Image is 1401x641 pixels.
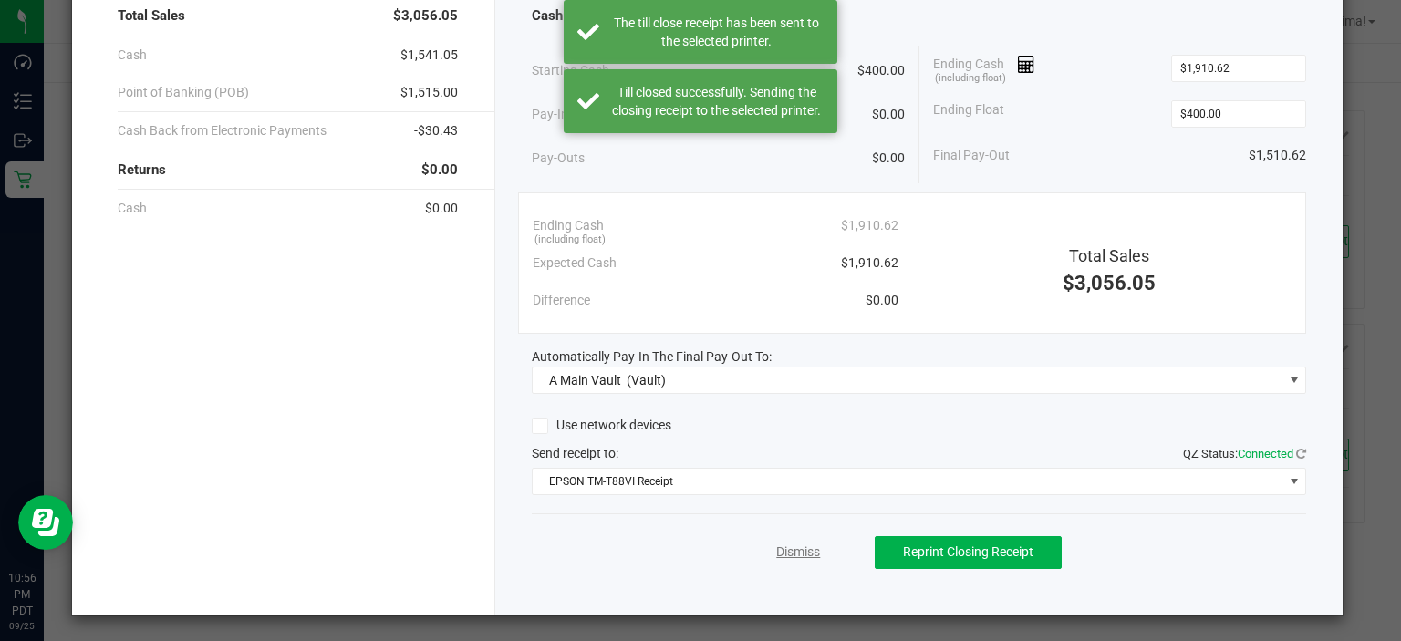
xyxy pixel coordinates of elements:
[532,105,575,124] span: Pay-Ins
[841,216,898,235] span: $1,910.62
[118,83,249,102] span: Point of Banking (POB)
[414,121,458,140] span: -$30.43
[118,199,147,218] span: Cash
[1238,447,1293,460] span: Connected
[532,149,585,168] span: Pay-Outs
[609,14,824,50] div: The till close receipt has been sent to the selected printer.
[533,291,590,310] span: Difference
[532,349,772,364] span: Automatically Pay-In The Final Pay-Out To:
[933,55,1035,82] span: Ending Cash
[533,216,604,235] span: Ending Cash
[866,291,898,310] span: $0.00
[857,61,905,80] span: $400.00
[935,71,1006,87] span: (including float)
[532,416,671,435] label: Use network devices
[1063,272,1156,295] span: $3,056.05
[18,495,73,550] iframe: Resource center
[534,233,606,248] span: (including float)
[933,146,1010,165] span: Final Pay-Out
[609,83,824,119] div: Till closed successfully. Sending the closing receipt to the selected printer.
[118,121,327,140] span: Cash Back from Electronic Payments
[1249,146,1306,165] span: $1,510.62
[549,373,621,388] span: A Main Vault
[532,446,618,460] span: Send receipt to:
[425,199,458,218] span: $0.00
[118,150,459,190] div: Returns
[532,61,609,80] span: Starting Cash
[532,5,563,26] span: Cash
[933,100,1004,128] span: Ending Float
[903,544,1033,559] span: Reprint Closing Receipt
[1183,447,1306,460] span: QZ Status:
[841,253,898,273] span: $1,910.62
[872,105,905,124] span: $0.00
[776,543,820,562] a: Dismiss
[533,253,617,273] span: Expected Cash
[118,46,147,65] span: Cash
[421,160,458,181] span: $0.00
[393,5,458,26] span: $3,056.05
[400,46,458,65] span: $1,541.05
[400,83,458,102] span: $1,515.00
[1069,246,1149,265] span: Total Sales
[118,5,185,26] span: Total Sales
[627,373,666,388] span: (Vault)
[533,469,1282,494] span: EPSON TM-T88VI Receipt
[872,149,905,168] span: $0.00
[875,536,1062,569] button: Reprint Closing Receipt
